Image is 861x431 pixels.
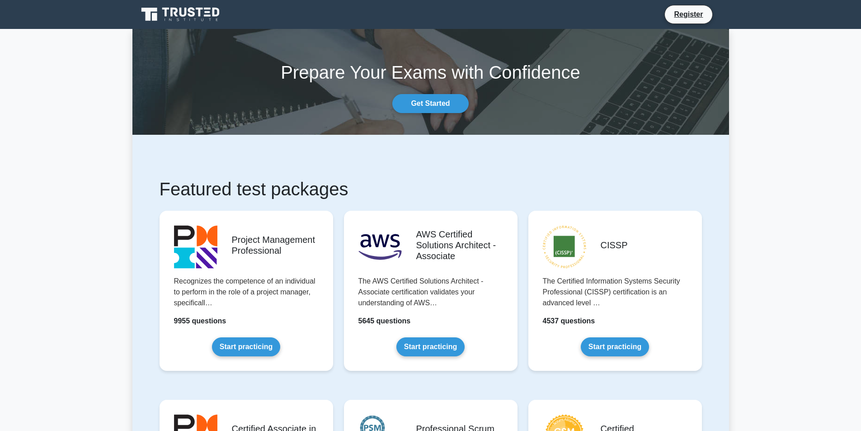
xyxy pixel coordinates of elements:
[392,94,468,113] a: Get Started
[132,62,729,83] h1: Prepare Your Exams with Confidence
[212,337,280,356] a: Start practicing
[160,178,702,200] h1: Featured test packages
[668,9,708,20] a: Register
[396,337,465,356] a: Start practicing
[581,337,649,356] a: Start practicing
